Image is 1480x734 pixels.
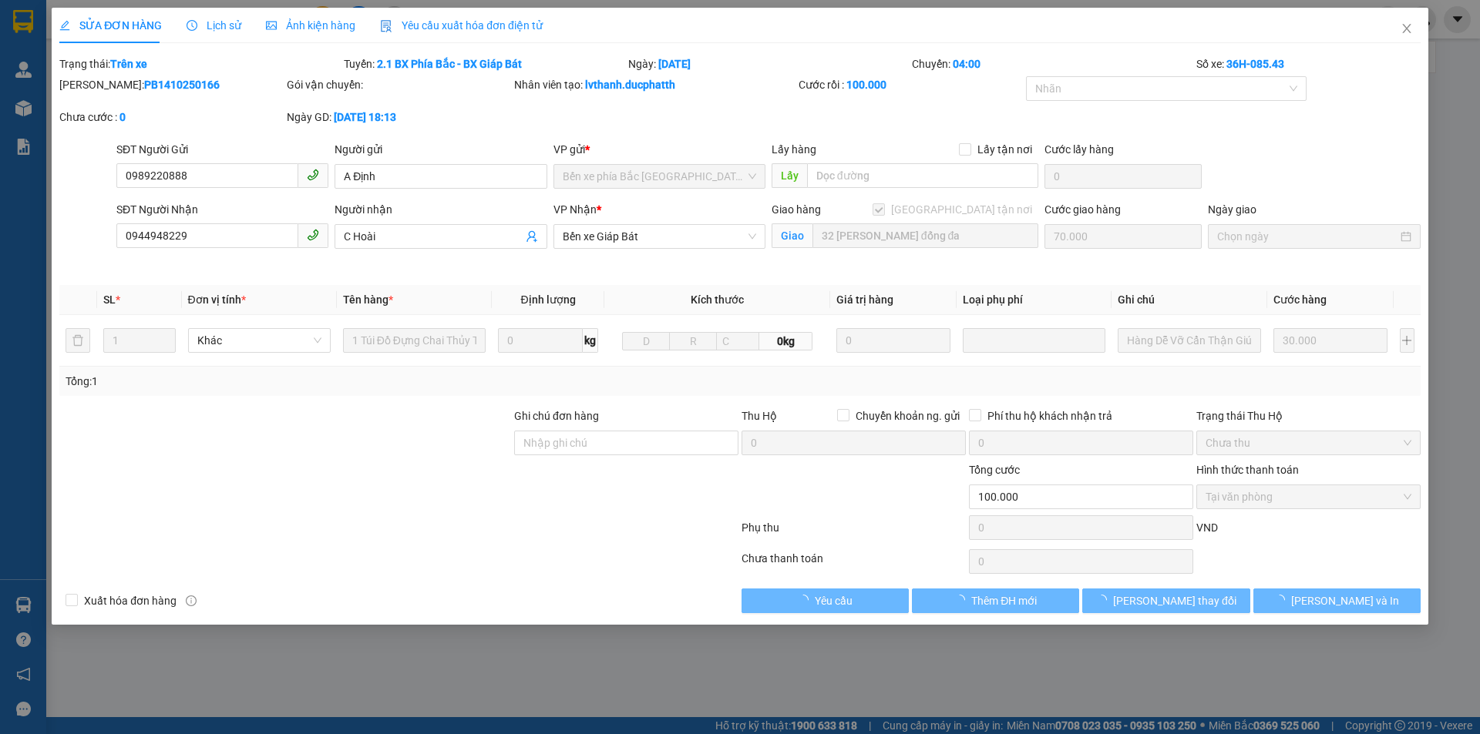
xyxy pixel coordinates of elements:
[514,410,599,422] label: Ghi chú đơn hàng
[342,55,627,72] div: Tuyến:
[1274,595,1291,605] span: loading
[953,58,980,70] b: 04:00
[583,328,598,353] span: kg
[1208,203,1256,216] label: Ngày giao
[1400,328,1414,353] button: plus
[772,163,807,188] span: Lấy
[846,79,886,91] b: 100.000
[116,201,328,218] div: SĐT Người Nhận
[691,293,744,306] span: Kích thước
[971,141,1038,158] span: Lấy tận nơi
[187,19,241,32] span: Lịch sử
[716,332,759,350] input: C
[520,293,575,306] span: Định lượng
[1273,293,1327,306] span: Cước hàng
[526,230,538,243] span: user-add
[59,109,284,126] div: Chưa cước :
[912,588,1079,613] button: Thêm ĐH mới
[1291,592,1399,609] span: [PERSON_NAME] và In
[910,55,1195,72] div: Chuyến:
[1401,22,1413,35] span: close
[287,109,511,126] div: Ngày GD:
[1118,328,1260,353] input: Ghi Chú
[78,592,183,609] span: Xuất hóa đơn hàng
[110,58,147,70] b: Trên xe
[343,328,486,353] input: VD: Bàn, Ghế
[585,79,675,91] b: lvthanh.ducphatth
[740,519,967,546] div: Phụ thu
[1195,55,1422,72] div: Số xe:
[981,407,1118,424] span: Phí thu hộ khách nhận trả
[969,464,1020,476] span: Tổng cước
[772,203,821,216] span: Giao hàng
[563,225,756,248] span: Bến xe Giáp Bát
[59,20,70,31] span: edit
[119,111,126,123] b: 0
[335,141,547,158] div: Người gửi
[807,163,1038,188] input: Dọc đường
[343,293,393,306] span: Tên hàng
[1196,521,1218,534] span: VND
[772,223,812,248] span: Giao
[563,165,756,188] span: Bến xe phía Bắc Thanh Hóa
[553,141,765,158] div: VP gửi
[1044,143,1114,156] label: Cước lấy hàng
[1217,228,1397,245] input: Ngày giao
[836,293,893,306] span: Giá trị hàng
[307,169,319,181] span: phone
[266,20,277,31] span: picture
[954,595,971,605] span: loading
[59,76,284,93] div: [PERSON_NAME]:
[812,223,1038,248] input: Giao tận nơi
[1044,224,1202,249] input: Cước giao hàng
[798,595,815,605] span: loading
[742,410,777,422] span: Thu Hộ
[669,332,717,350] input: R
[1044,164,1202,189] input: Cước lấy hàng
[58,55,342,72] div: Trạng thái:
[1113,592,1236,609] span: [PERSON_NAME] thay đổi
[1044,203,1121,216] label: Cước giao hàng
[514,431,738,455] input: Ghi chú đơn hàng
[1206,431,1411,454] span: Chưa thu
[377,58,522,70] b: 2.1 BX Phía Bắc - BX Giáp Bát
[772,143,816,156] span: Lấy hàng
[957,285,1112,315] th: Loại phụ phí
[266,19,355,32] span: Ảnh kiện hàng
[186,595,197,606] span: info-circle
[1196,407,1421,424] div: Trạng thái Thu Hộ
[799,76,1023,93] div: Cước rồi :
[66,373,571,390] div: Tổng: 1
[885,201,1038,218] span: [GEOGRAPHIC_DATA] tận nơi
[815,592,853,609] span: Yêu cầu
[514,76,795,93] div: Nhân viên tạo:
[1082,588,1250,613] button: [PERSON_NAME] thay đổi
[1096,595,1113,605] span: loading
[307,229,319,241] span: phone
[971,592,1037,609] span: Thêm ĐH mới
[380,20,392,32] img: icon
[1206,485,1411,508] span: Tại văn phòng
[1253,588,1421,613] button: [PERSON_NAME] và In
[144,79,220,91] b: PB1410250166
[188,293,246,306] span: Đơn vị tính
[380,19,543,32] span: Yêu cầu xuất hóa đơn điện tử
[740,550,967,577] div: Chưa thanh toán
[836,328,951,353] input: 0
[759,332,812,350] span: 0kg
[103,293,116,306] span: SL
[1226,58,1284,70] b: 36H-085.43
[742,588,909,613] button: Yêu cầu
[1273,328,1388,353] input: 0
[849,407,966,424] span: Chuyển khoản ng. gửi
[59,19,162,32] span: SỬA ĐƠN HÀNG
[627,55,911,72] div: Ngày:
[553,203,597,216] span: VP Nhận
[335,201,547,218] div: Người nhận
[287,76,511,93] div: Gói vận chuyển:
[66,328,90,353] button: delete
[116,141,328,158] div: SĐT Người Gửi
[334,111,396,123] b: [DATE] 18:13
[187,20,197,31] span: clock-circle
[1196,464,1299,476] label: Hình thức thanh toán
